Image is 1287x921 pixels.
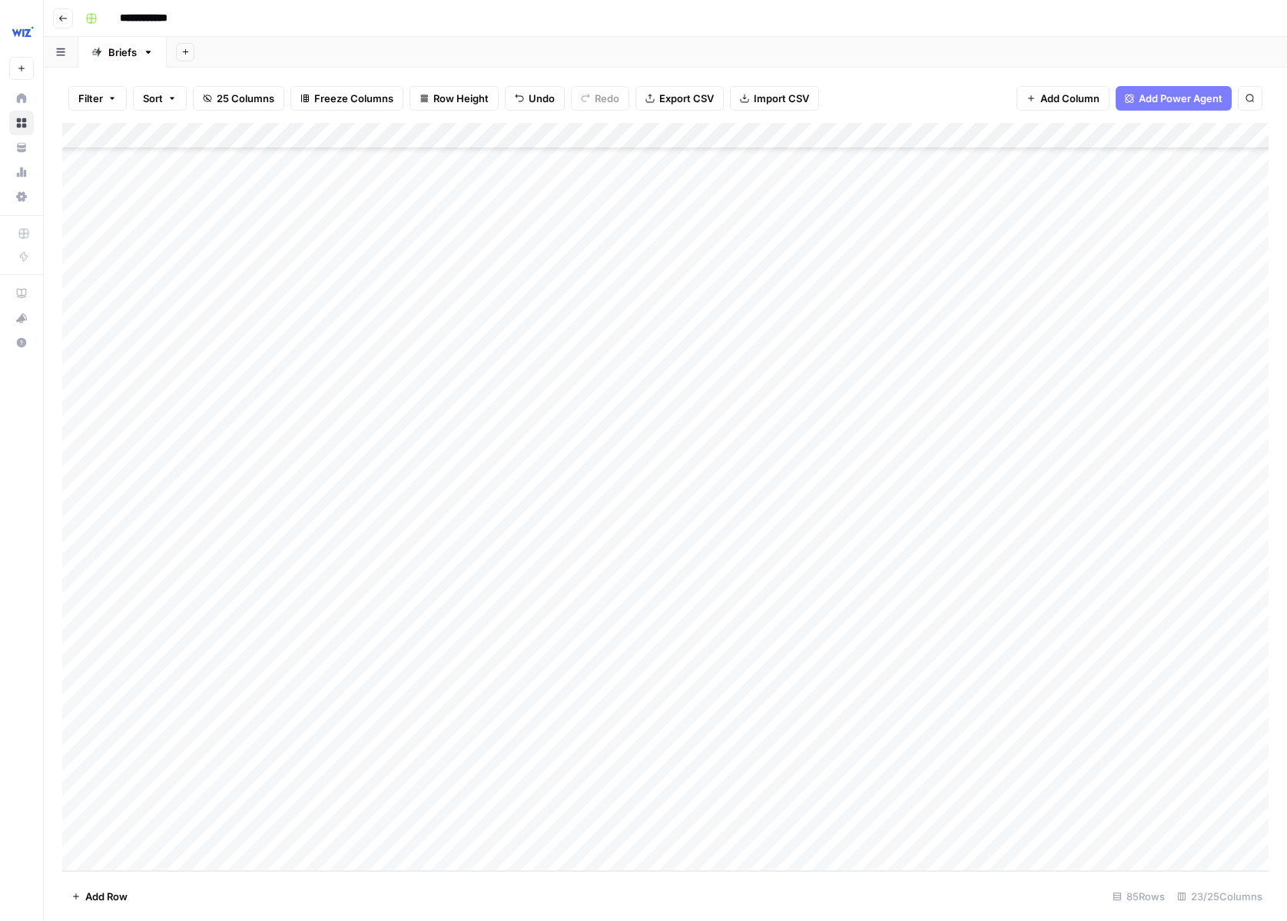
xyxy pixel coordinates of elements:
button: Add Row [62,884,137,909]
span: Freeze Columns [314,91,393,106]
button: Export CSV [635,86,724,111]
button: Import CSV [730,86,819,111]
a: AirOps Academy [9,281,34,306]
button: Filter [68,86,127,111]
img: Wiz Logo [9,18,37,45]
span: Undo [529,91,555,106]
span: Add Column [1040,91,1100,106]
button: Add Power Agent [1116,86,1232,111]
span: Add Row [85,889,128,904]
span: Export CSV [659,91,714,106]
div: 23/25 Columns [1171,884,1269,909]
a: Home [9,86,34,111]
button: Freeze Columns [290,86,403,111]
a: Browse [9,111,34,135]
button: Sort [133,86,187,111]
a: Usage [9,160,34,184]
button: Workspace: Wiz [9,12,34,51]
a: Settings [9,184,34,209]
span: Redo [595,91,619,106]
div: Briefs [108,45,137,60]
span: Import CSV [754,91,809,106]
div: 85 Rows [1106,884,1171,909]
button: Row Height [410,86,499,111]
a: Your Data [9,135,34,160]
span: Sort [143,91,163,106]
span: 25 Columns [217,91,274,106]
span: Filter [78,91,103,106]
span: Row Height [433,91,489,106]
button: What's new? [9,306,34,330]
button: 25 Columns [193,86,284,111]
span: Add Power Agent [1139,91,1222,106]
button: Redo [571,86,629,111]
div: What's new? [10,306,33,330]
button: Undo [505,86,565,111]
a: Briefs [78,37,167,68]
button: Help + Support [9,330,34,355]
button: Add Column [1017,86,1110,111]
